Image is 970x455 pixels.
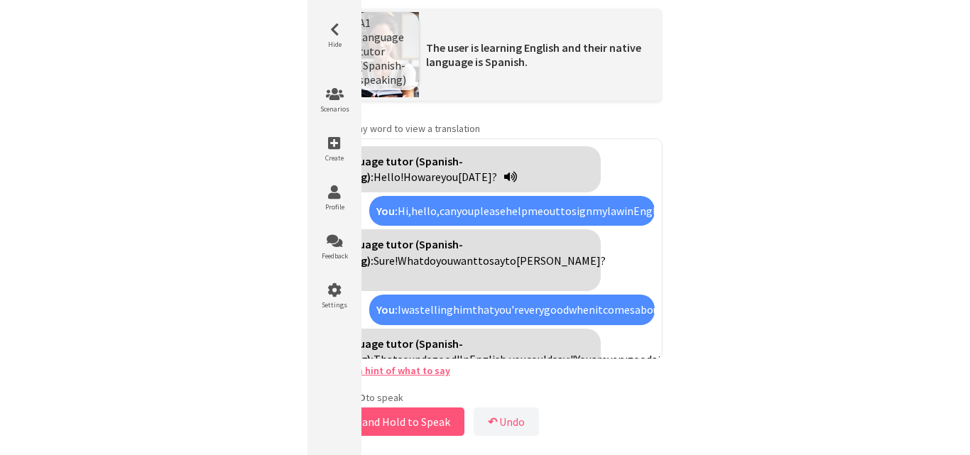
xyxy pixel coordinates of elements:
[315,229,601,291] div: Click to translate
[652,352,663,366] span: at
[313,104,356,114] span: Scenarios
[627,352,652,366] span: good
[489,253,505,268] span: say
[425,170,441,184] span: are
[426,40,641,69] span: The user is learning English and their native language is Spanish.
[359,16,406,87] span: A1 language tutor (Spanish-speaking)
[307,122,663,135] p: any word to view a translation
[369,295,655,324] div: Click to translate
[570,352,592,366] span: "You
[526,352,552,366] span: could
[307,364,450,377] a: Stuck? Get a hint of what to say
[411,204,440,218] span: hello,
[505,253,516,268] span: to
[398,352,432,366] span: sounds
[376,204,398,218] strong: You:
[488,415,497,429] b: ↶
[420,302,453,317] span: telling
[424,253,436,268] span: do
[374,253,398,268] span: Sure!
[369,196,655,226] div: Click to translate
[313,202,356,212] span: Profile
[472,302,494,317] span: that
[624,204,633,218] span: in
[307,391,663,404] p: Press & to speak
[441,170,458,184] span: you
[398,302,401,317] span: I
[315,329,601,390] div: Click to translate
[543,204,560,218] span: out
[374,170,403,184] span: Hello!
[524,302,544,317] span: very
[478,253,489,268] span: to
[322,154,463,184] strong: A1 language tutor (Spanish-speaking):
[398,253,424,268] span: What
[313,251,356,261] span: Feedback
[494,302,524,317] span: you're
[607,352,627,366] span: very
[403,170,425,184] span: How
[509,352,526,366] span: you
[569,302,595,317] span: when
[516,253,606,268] span: [PERSON_NAME]?
[544,302,569,317] span: good
[603,302,635,317] span: comes
[552,352,570,366] span: say:
[398,204,411,218] span: Hi,
[459,352,469,366] span: In
[322,336,463,366] strong: A1 language tutor (Spanish-speaking):
[506,204,528,218] span: help
[374,352,398,366] span: That
[453,302,472,317] span: him
[474,204,506,218] span: please
[633,204,670,218] span: English
[572,204,592,218] span: sign
[457,204,474,218] span: you
[315,146,601,192] div: Click to translate
[313,40,356,49] span: Hide
[595,302,603,317] span: it
[635,302,664,317] span: about
[440,204,457,218] span: can
[528,204,543,218] span: me
[401,302,420,317] span: was
[592,204,607,218] span: my
[607,204,624,218] span: law
[307,407,464,436] button: Press and Hold to Speak
[474,407,539,436] button: ↶Undo
[322,237,463,267] strong: A1 language tutor (Spanish-speaking):
[313,153,356,163] span: Create
[453,253,478,268] span: want
[376,302,398,317] strong: You:
[436,253,453,268] span: you
[432,352,459,366] span: good!
[560,204,572,218] span: to
[458,170,497,184] span: [DATE]?
[313,300,356,309] span: Settings
[469,352,509,366] span: English,
[592,352,607,366] span: are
